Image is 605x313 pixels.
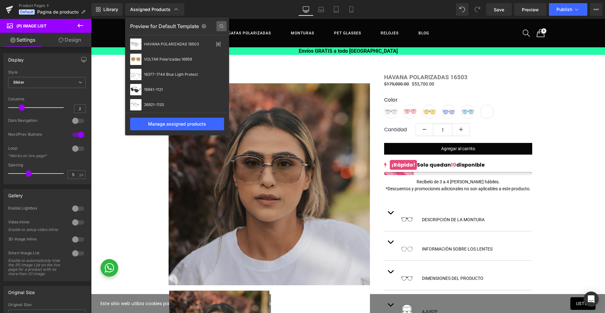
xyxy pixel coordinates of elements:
[331,197,424,204] p: DESCRIPCIÓN DE LA MONTURA
[8,220,66,226] div: Video Inline
[8,251,66,257] div: Smart Image List
[450,9,455,15] span: 0
[130,6,179,13] div: Assigned Products
[125,21,229,31] div: Preview for Default Template
[293,55,377,62] a: HAVANA POLARIZADAS 16503
[293,159,441,166] p: Recíbelo de 3 a 4 [PERSON_NAME] hábiles.
[331,256,424,263] p: DIMENSIONES DEL PRODUCTO
[8,258,65,276] div: Enable to automatically hide the (P) Image List on the live page for a product with no more than ...
[329,3,344,16] a: Tablet
[91,3,123,16] a: New Library
[584,292,599,307] div: Open Intercom Messenger
[8,132,66,139] div: Next/Prev Buttons
[19,9,35,15] span: Default
[446,10,454,18] a: 0
[299,141,326,151] mark: ¡Rápido!
[8,237,66,243] div: 3D Image Inline
[522,6,539,13] span: Preview
[293,108,325,114] label: Cantidad
[556,7,572,12] span: Publish
[8,303,86,307] div: Original Size
[286,10,311,19] a: RELOJES
[144,103,213,107] div: 26921-1120
[19,3,91,8] a: Product Pages
[103,7,118,12] span: Library
[456,3,469,16] button: Undo
[132,9,185,20] li: GAFAS POLARIZADAS
[144,87,213,92] div: 16941-1121
[360,142,365,150] span: 10
[344,3,359,16] a: Mobile
[8,206,66,212] div: Enable Lightbox
[56,9,103,20] img: Razza Colombia
[240,10,273,19] a: PET GLASSES
[8,286,35,295] div: Original Size
[324,10,341,19] a: BLOG
[130,118,224,130] div: Manage assigned products
[8,70,86,74] div: Style
[549,3,587,16] button: Publish
[8,97,86,101] div: Columns
[331,289,424,296] p: AJUSTE
[13,80,24,85] b: Slider
[293,78,441,86] label: Color
[134,10,183,19] a: GAFAS POLARIZADAS
[298,3,314,16] a: Desktop
[8,146,66,152] div: Loop
[8,227,65,232] div: Enable to setup video inline
[144,42,213,46] div: HAVANA POLARIZADAS 16503
[8,154,65,158] div: *Works on live page*
[47,33,93,47] a: Design
[590,3,602,16] button: More
[144,57,213,62] div: VOLTAR Polarizadas 16959
[197,10,226,19] a: MONTURAS
[293,166,441,173] p: *Descuentos y promociones adicionales no son aplicables a este producto.
[471,3,484,16] button: Redo
[293,124,441,136] button: Agregar al carrito
[331,227,424,233] p: INFORMACIÓN SOBRE LOS LENTES
[8,189,23,198] div: Gallery
[208,29,307,35] strong: Envíos GRATIS a todo [GEOGRAPHIC_DATA]
[293,142,441,150] div: Solo quedan disponible
[494,6,504,13] span: Save
[293,62,318,68] span: $179,000.00
[314,3,329,16] a: Laptop
[514,3,546,16] a: Preview
[8,163,86,167] div: Spacing
[8,118,66,125] div: Dots Navigation
[8,54,24,62] div: Display
[16,23,47,28] span: (P) Image List
[37,9,78,15] span: Pagina de producto
[321,62,343,68] span: $53,700.00
[144,72,213,77] div: 16377-1744 Blue Ligth Protect
[350,127,384,132] span: Agregar al carrito
[79,173,85,177] span: px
